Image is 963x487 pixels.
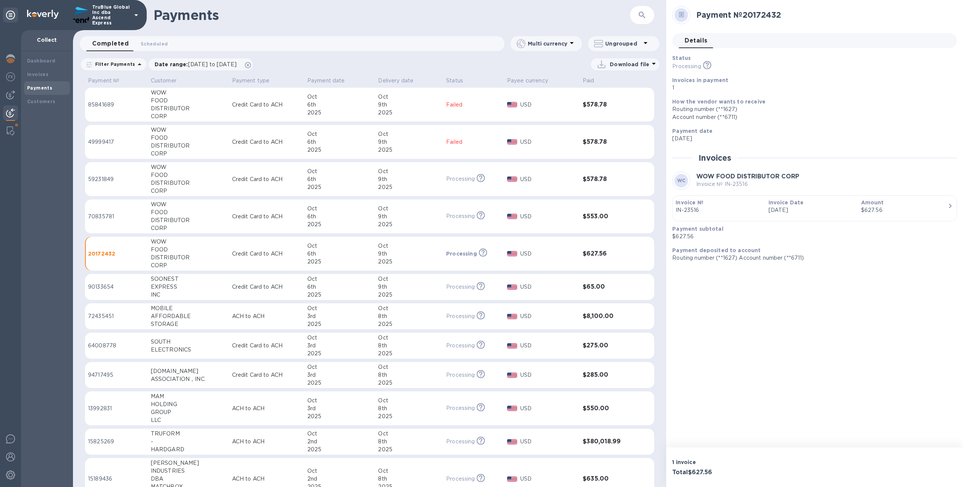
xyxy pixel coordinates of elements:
p: Processing [446,475,475,483]
div: 9th [378,101,440,109]
p: Credit Card to ACH [232,342,301,350]
div: AFFORDABLE [151,312,226,320]
div: WOW [151,238,226,246]
p: Processing [446,342,475,350]
div: 9th [378,175,440,183]
div: $627.56 [861,206,948,214]
div: 2025 [307,146,372,154]
p: Payment date [307,77,345,85]
b: Dashboard [27,58,56,64]
h3: $65.00 [583,283,635,291]
h2: Invoices [699,153,731,163]
div: ELECTRONICS [151,346,226,354]
div: 2025 [378,221,440,228]
div: LLC [151,416,226,424]
b: Payments [27,85,52,91]
button: Invoice №IN-23516Invoice Date[DATE]Amount$627.56 [672,195,957,221]
div: Oct [307,167,372,175]
p: Filter Payments [92,61,135,67]
h3: Total $627.56 [672,469,811,476]
div: 2025 [378,258,440,266]
div: FOOD [151,134,226,142]
p: [DATE] [769,206,855,214]
div: 8th [378,371,440,379]
p: USD [520,312,577,320]
div: Oct [307,242,372,250]
div: TRUFORM [151,430,226,438]
p: Invoice № IN-23516 [696,180,799,188]
p: TruBlue Global Inc dba Ascend Express [92,5,130,26]
p: Processing [446,283,475,291]
p: Processing [446,404,475,412]
img: USD [507,285,517,290]
p: Credit Card to ACH [232,371,301,379]
div: Oct [378,430,440,438]
div: Oct [378,130,440,138]
div: 2025 [307,109,372,117]
img: USD [507,314,517,319]
p: ACH to ACH [232,438,301,446]
img: USD [507,214,517,219]
div: Oct [307,430,372,438]
div: Date range:[DATE] to [DATE] [149,58,253,70]
div: 2025 [307,379,372,387]
img: USD [507,373,517,378]
p: Date range : [155,61,240,68]
div: 8th [378,405,440,412]
div: 6th [307,283,372,291]
div: 3rd [307,405,372,412]
div: Unpin categories [3,8,18,23]
p: 70835781 [88,213,145,221]
div: Oct [307,334,372,342]
div: 2025 [307,221,372,228]
span: Delivery date [378,77,423,85]
p: USD [520,438,577,446]
p: 85841689 [88,101,145,109]
div: EXPRESS [151,283,226,291]
div: Oct [378,467,440,475]
span: [DATE] to [DATE] [188,61,237,67]
div: 9th [378,213,440,221]
div: HOLDING [151,400,226,408]
p: Collect [27,36,67,44]
p: Processing [446,175,475,183]
div: CORP [151,113,226,120]
img: USD [507,177,517,182]
img: Foreign exchange [6,72,15,81]
div: 9th [378,283,440,291]
p: Status [446,77,463,85]
div: 2025 [307,291,372,299]
b: Payment deposited to account [672,247,761,253]
div: 2025 [378,109,440,117]
div: 8th [378,312,440,320]
div: DBA [151,475,226,483]
div: 8th [378,475,440,483]
p: 15189436 [88,475,145,483]
b: Customers [27,99,56,104]
p: USD [520,175,577,183]
div: 2nd [307,475,372,483]
div: 3rd [307,371,372,379]
p: USD [520,213,577,221]
div: 9th [378,250,440,258]
div: 2025 [307,258,372,266]
span: Payment № [88,77,129,85]
div: 8th [378,438,440,446]
p: 94717495 [88,371,145,379]
div: 6th [307,101,372,109]
img: USD [507,251,517,256]
div: DISTRIBUTOR [151,179,226,187]
p: Credit Card to ACH [232,175,301,183]
div: CORP [151,150,226,158]
p: USD [520,138,577,146]
div: Oct [378,363,440,371]
div: Routing number (**1627) [672,105,951,113]
div: MOBILE [151,304,226,312]
div: Oct [307,363,372,371]
p: $627.56 [672,233,951,240]
p: USD [520,405,577,412]
div: FOOD [151,171,226,179]
span: Customer [151,77,186,85]
div: Oct [307,130,372,138]
div: Oct [378,93,440,101]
